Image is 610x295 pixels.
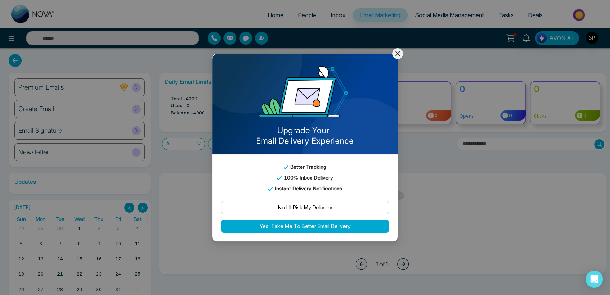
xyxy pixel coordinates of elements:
[277,176,281,180] img: tick_email_template.svg
[221,201,389,214] button: No I'll Risk My Delivery
[221,185,389,192] p: Instant Delivery Notifications
[221,163,389,171] p: Better Tracking
[284,165,288,169] img: tick_email_template.svg
[268,187,272,191] img: tick_email_template.svg
[221,220,389,233] button: Yes, Take Me To Better Email Delivery
[212,54,398,154] img: email_template_bg.png
[221,174,389,182] p: 100% Inbox Delivery
[586,271,603,288] div: Open Intercom Messenger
